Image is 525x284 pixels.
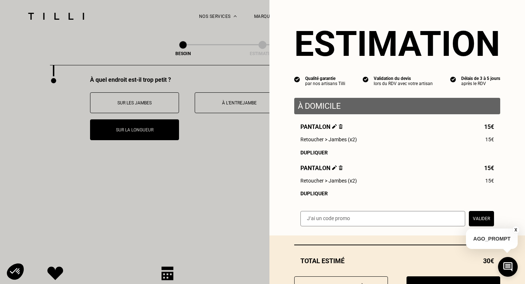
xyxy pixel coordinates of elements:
[484,123,494,130] span: 15€
[298,101,497,111] p: À domicile
[461,76,500,81] div: Délais de 3 à 5 jours
[485,178,494,184] span: 15€
[374,81,433,86] div: lors du RDV avec votre artisan
[294,257,500,265] div: Total estimé
[300,211,465,226] input: J‘ai un code promo
[484,165,494,172] span: 15€
[363,76,369,82] img: icon list info
[300,165,343,172] span: Pantalon
[339,165,343,170] img: Supprimer
[469,211,494,226] button: Valider
[294,23,500,64] section: Estimation
[300,123,343,130] span: Pantalon
[483,257,494,265] span: 30€
[332,165,337,170] img: Éditer
[300,150,494,156] div: Dupliquer
[512,226,520,234] button: X
[300,137,357,142] span: Retoucher > Jambes (x2)
[485,137,494,142] span: 15€
[305,81,345,86] div: par nos artisans Tilli
[305,76,345,81] div: Qualité garantie
[339,124,343,129] img: Supprimer
[294,76,300,82] img: icon list info
[300,178,357,184] span: Retoucher > Jambes (x2)
[300,191,494,196] div: Dupliquer
[374,76,433,81] div: Validation du devis
[332,124,337,129] img: Éditer
[466,229,518,249] p: AGO_PROMPT
[461,81,500,86] div: après le RDV
[450,76,456,82] img: icon list info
